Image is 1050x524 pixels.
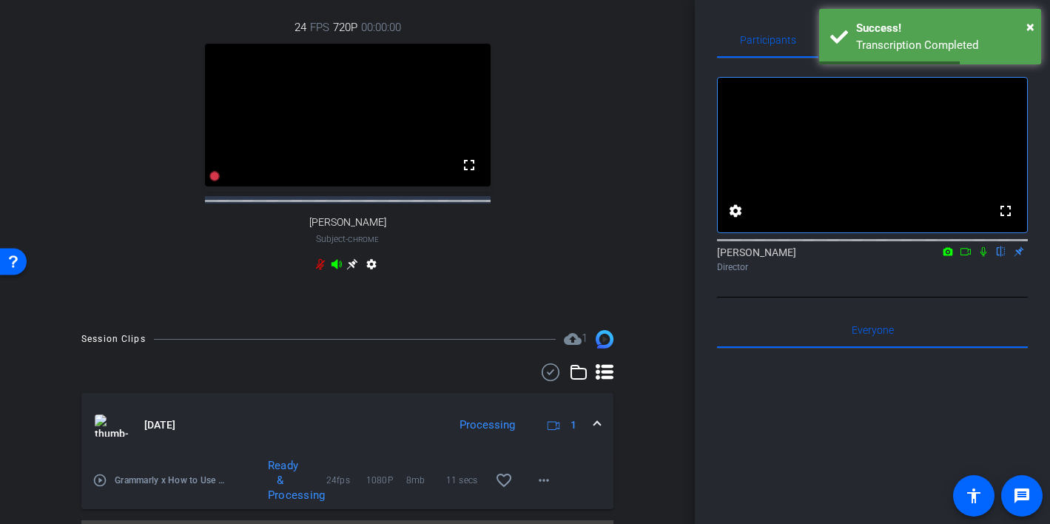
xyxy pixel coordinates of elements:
[348,235,379,243] span: Chrome
[295,19,306,36] span: 24
[346,234,348,244] span: -
[856,20,1030,37] div: Success!
[992,244,1010,258] mat-icon: flip
[1013,487,1031,505] mat-icon: message
[310,19,329,36] span: FPS
[1026,18,1034,36] span: ×
[852,325,894,335] span: Everyone
[406,473,446,488] span: 8mb
[460,156,478,174] mat-icon: fullscreen
[366,473,406,488] span: 1080P
[1026,16,1034,38] button: Close
[95,414,128,437] img: thumb-nail
[309,216,386,229] span: [PERSON_NAME]
[997,202,1014,220] mat-icon: fullscreen
[596,330,613,348] img: Session clips
[856,37,1030,54] div: Transcription Completed
[361,19,401,36] span: 00:00:00
[965,487,983,505] mat-icon: accessibility
[81,393,613,458] mat-expansion-panel-header: thumb-nail[DATE]Processing1
[115,473,225,488] span: Grammarly x How to Use Grammarly Like an Internal Comms Pro - hello-wordswithalyssa.com-iPhone 14...
[564,330,582,348] mat-icon: cloud_upload
[81,332,146,346] div: Session Clips
[363,258,380,276] mat-icon: settings
[452,417,522,434] div: Processing
[740,35,796,45] span: Participants
[333,19,357,36] span: 720P
[260,458,291,503] div: Ready & Processing
[92,473,107,488] mat-icon: play_circle_outline
[717,261,1028,274] div: Director
[717,245,1028,274] div: [PERSON_NAME]
[582,332,588,345] span: 1
[495,471,513,489] mat-icon: favorite_border
[446,473,486,488] span: 11 secs
[316,232,379,246] span: Subject
[564,330,588,348] span: Destinations for your clips
[144,417,175,433] span: [DATE]
[535,471,553,489] mat-icon: more_horiz
[727,202,744,220] mat-icon: settings
[326,473,366,488] span: 24fps
[571,417,576,433] span: 1
[81,458,613,509] div: thumb-nail[DATE]Processing1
